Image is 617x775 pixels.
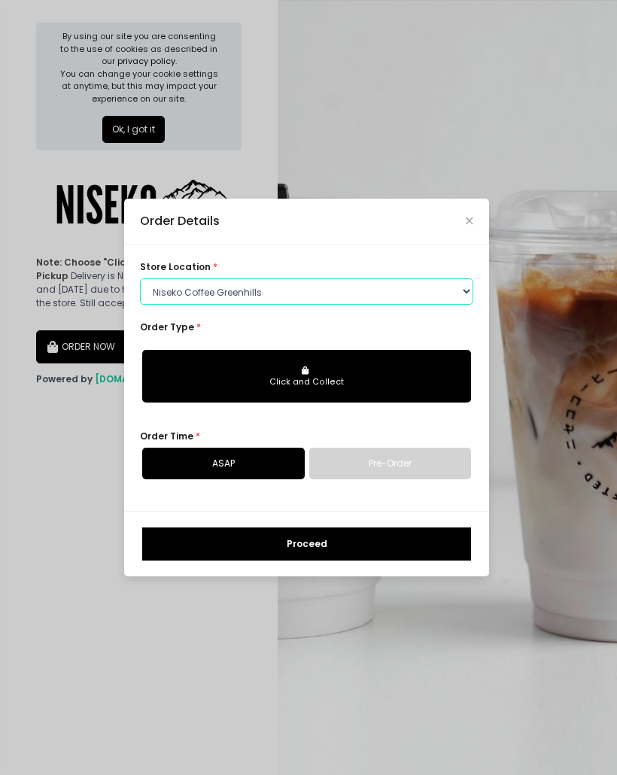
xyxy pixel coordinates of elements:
button: Proceed [142,527,471,561]
button: Close [466,217,473,225]
span: Order Time [140,430,193,442]
div: Click and Collect [152,376,461,388]
span: store location [140,260,211,273]
span: Order Type [140,321,194,333]
a: ASAP [142,448,305,479]
button: Click and Collect [142,350,471,403]
div: Order Details [140,212,220,230]
a: Pre-Order [309,448,472,479]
